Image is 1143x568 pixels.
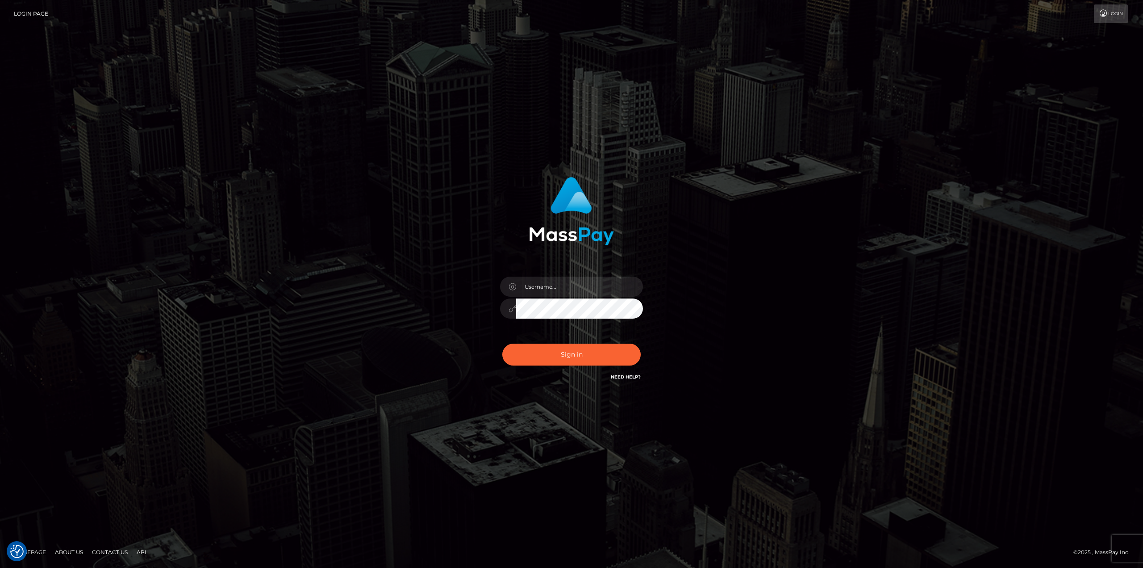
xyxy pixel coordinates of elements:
img: Revisit consent button [10,545,24,558]
div: © 2025 , MassPay Inc. [1073,547,1136,557]
button: Sign in [502,344,641,366]
a: Contact Us [88,545,131,559]
a: Homepage [10,545,50,559]
button: Consent Preferences [10,545,24,558]
a: Login Page [14,4,48,23]
a: Login [1094,4,1128,23]
a: About Us [51,545,87,559]
img: MassPay Login [529,177,614,245]
a: API [133,545,150,559]
a: Need Help? [611,374,641,380]
input: Username... [516,277,643,297]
